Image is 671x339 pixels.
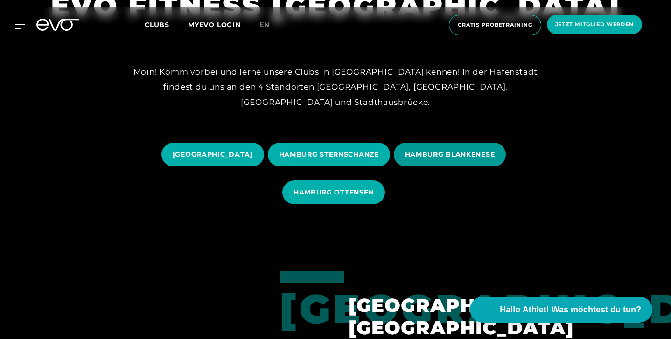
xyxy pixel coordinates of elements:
[145,21,169,29] span: Clubs
[268,136,394,173] a: HAMBURG STERNSCHANZE
[282,173,389,211] a: HAMBURG OTTENSEN
[446,15,544,35] a: Gratis Probetraining
[294,187,374,197] span: HAMBURG OTTENSEN
[470,297,652,323] button: Hallo Athlet! Was möchtest du tun?
[544,15,645,35] a: Jetzt Mitglied werden
[188,21,241,29] a: MYEVO LOGIN
[458,21,532,29] span: Gratis Probetraining
[500,304,641,316] span: Hallo Athlet! Was möchtest du tun?
[126,64,545,110] div: Moin! Komm vorbei und lerne unsere Clubs in [GEOGRAPHIC_DATA] kennen! In der Hafenstadt findest d...
[259,21,270,29] span: en
[279,150,379,159] span: HAMBURG STERNSCHANZE
[173,150,253,159] span: [GEOGRAPHIC_DATA]
[259,20,281,30] a: en
[405,150,495,159] span: HAMBURG BLANKENESE
[555,21,634,28] span: Jetzt Mitglied werden
[349,294,546,339] h2: [GEOGRAPHIC_DATA], [GEOGRAPHIC_DATA]
[394,136,510,173] a: HAMBURG BLANKENESE
[145,20,188,29] a: Clubs
[161,136,268,173] a: [GEOGRAPHIC_DATA]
